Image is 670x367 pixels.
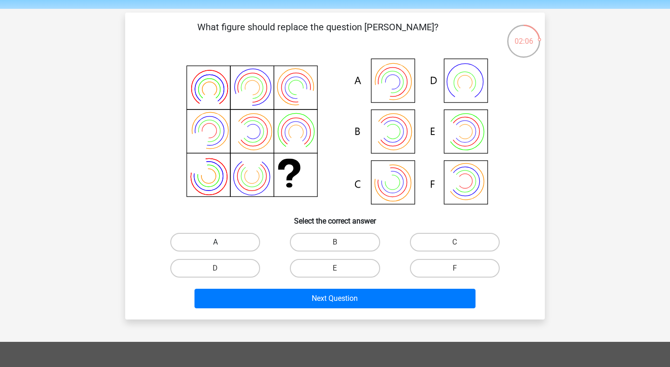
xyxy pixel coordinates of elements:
label: D [170,259,260,278]
p: What figure should replace the question [PERSON_NAME]? [140,20,495,48]
button: Next Question [194,289,476,308]
div: 02:06 [506,24,541,47]
label: B [290,233,380,251]
label: F [410,259,500,278]
h6: Select the correct answer [140,209,530,225]
label: E [290,259,380,278]
label: C [410,233,500,251]
label: A [170,233,260,251]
